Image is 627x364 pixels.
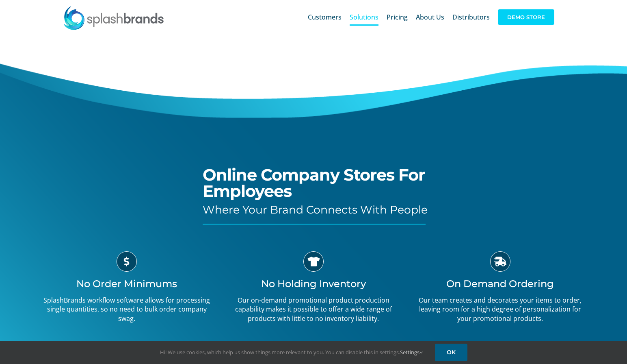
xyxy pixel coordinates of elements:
span: Solutions [350,14,378,20]
span: Online Company Stores For Employees [203,165,425,201]
span: Where Your Brand Connects With People [203,203,428,216]
a: Pricing [387,4,408,30]
h3: On Demand Ordering [413,278,588,290]
span: DEMO STORE [498,9,554,25]
h3: No Order Minimums [40,278,214,290]
span: Pricing [387,14,408,20]
h3: No Holding Inventory [226,278,401,290]
nav: Main Menu [308,4,554,30]
a: DEMO STORE [498,4,554,30]
a: Distributors [452,4,490,30]
p: Our team creates and decorates your items to order, leaving room for a high degree of personaliza... [413,296,588,323]
span: Customers [308,14,342,20]
a: Customers [308,4,342,30]
span: Hi! We use cookies, which help us show things more relevant to you. You can disable this in setti... [160,349,423,356]
a: OK [435,344,467,361]
span: About Us [416,14,444,20]
p: SplashBrands workflow software allows for processing single quantities, so no need to bulk order ... [40,296,214,323]
img: SplashBrands.com Logo [63,6,164,30]
p: Our on-demand promotional product production capability makes it possible to offer a wide range o... [226,296,401,323]
span: Distributors [452,14,490,20]
a: Settings [400,349,423,356]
